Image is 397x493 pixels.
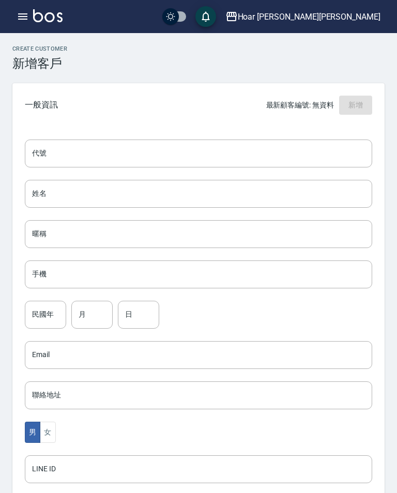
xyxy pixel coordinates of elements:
h2: Create Customer [12,45,385,52]
p: 最新顧客編號: 無資料 [266,100,334,111]
button: 女 [40,422,55,443]
button: 男 [25,422,40,443]
h3: 新增客戶 [12,56,385,71]
button: Hoar [PERSON_NAME][PERSON_NAME] [221,6,385,27]
span: 一般資訊 [25,100,58,110]
button: save [195,6,216,27]
div: Hoar [PERSON_NAME][PERSON_NAME] [238,10,380,23]
img: Logo [33,9,63,22]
